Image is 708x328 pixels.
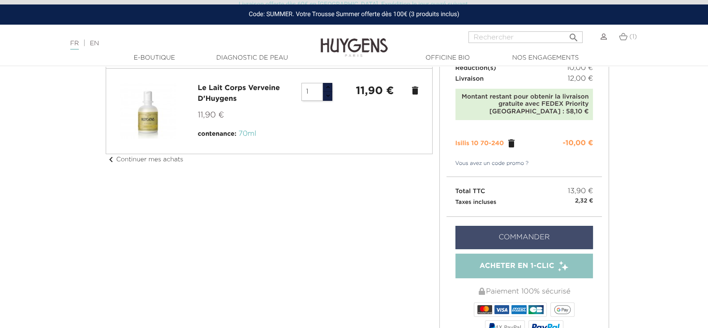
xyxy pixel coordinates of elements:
[120,83,176,139] img: Le Lait Corps Verveine D\'Huygens
[106,156,184,163] a: chevron_leftContinuer mes achats
[321,24,388,58] img: Huygens
[567,73,593,84] span: 12,00 €
[455,226,593,249] a: Commander
[506,138,517,149] a: 
[619,33,637,40] a: (1)
[479,288,485,295] img: Paiement 100% sécurisé
[629,34,637,40] span: (1)
[568,30,579,40] i: 
[198,85,280,103] a: Le Lait Corps Verveine D'Huygens
[455,199,497,205] small: Taxes incluses
[455,188,485,194] span: Total TTC
[239,130,257,138] span: 70ml
[562,138,593,149] div: -10,00 €
[566,29,582,41] button: 
[511,305,526,314] img: AMEX
[554,305,571,314] img: google_pay
[528,305,543,314] img: CB_NATIONALE
[207,53,297,63] a: Diagnostic de peau
[410,85,421,96] a: delete
[575,197,593,206] small: 2,32 €
[66,38,288,49] div: |
[567,63,593,73] span: 10,00 €
[501,53,590,63] a: Nos engagements
[477,305,492,314] img: MASTERCARD
[446,160,529,168] a: Vous avez un code promo ?
[455,76,484,82] span: Livraison
[494,305,509,314] img: VISA
[468,31,583,43] input: Rechercher
[455,65,496,71] span: Réduction(s)
[198,131,236,137] span: contenance:
[70,40,79,50] a: FR
[110,53,199,63] a: E-Boutique
[106,154,116,165] i: chevron_left
[568,186,593,197] span: 13,90 €
[90,40,99,47] a: EN
[455,140,504,147] span: Isilis 10 70-240
[198,111,224,119] span: 11,90 €
[455,283,593,301] div: Paiement 100% sécurisé
[403,53,493,63] a: Officine Bio
[460,93,589,116] div: Montant restant pour obtenir la livraison gratuite avec FEDEX Priority [GEOGRAPHIC_DATA] : 58,10 €
[356,86,394,96] strong: 11,90 €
